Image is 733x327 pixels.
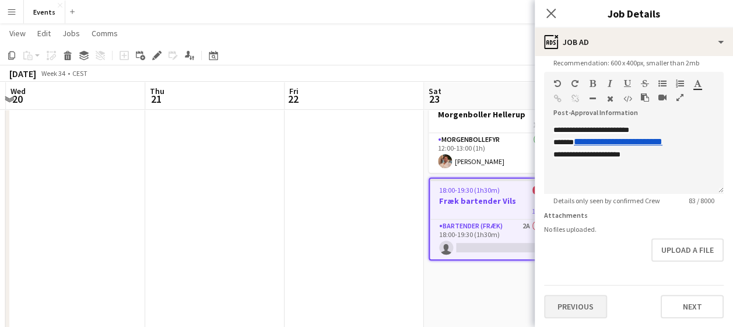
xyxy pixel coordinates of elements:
[148,92,164,106] span: 21
[676,93,684,102] button: Fullscreen
[9,28,26,39] span: View
[641,93,649,102] button: Paste as plain text
[623,94,632,103] button: HTML Code
[439,186,500,194] span: 18:00-19:30 (1h30m)
[571,79,579,88] button: Redo
[544,58,709,67] span: Recommendation: 600 x 400px, smaller than 2mb
[651,238,724,262] button: Upload a file
[24,1,65,23] button: Events
[430,220,558,259] app-card-role: Bartender (Fræk)2A0/118:00-19:30 (1h30m)
[676,79,684,88] button: Ordered List
[38,69,68,78] span: Week 34
[150,86,164,96] span: Thu
[429,133,559,173] app-card-role: Morgenbollefyr1/112:00-13:00 (1h)[PERSON_NAME]
[429,109,559,120] h3: Morgenboller Hellerup
[429,86,441,96] span: Sat
[92,28,118,39] span: Comms
[588,94,597,103] button: Horizontal Line
[87,26,122,41] a: Comms
[429,178,559,260] app-job-card: 18:00-19:30 (1h30m)0/1Fræk bartender Vils1 RoleBartender (Fræk)2A0/118:00-19:30 (1h30m)
[693,79,702,88] button: Text Color
[33,26,55,41] a: Edit
[429,92,559,173] app-job-card: 12:00-13:00 (1h)1/1Morgenboller Hellerup1 RoleMorgenbollefyr1/112:00-13:00 (1h)[PERSON_NAME]
[535,6,733,21] h3: Job Details
[641,79,649,88] button: Strikethrough
[37,28,51,39] span: Edit
[532,186,549,194] span: 0/1
[287,92,299,106] span: 22
[544,295,607,318] button: Previous
[62,28,80,39] span: Jobs
[58,26,85,41] a: Jobs
[679,196,724,205] span: 83 / 8000
[553,79,562,88] button: Undo
[544,196,669,205] span: Details only seen by confirmed Crew
[72,69,87,78] div: CEST
[658,93,667,102] button: Insert video
[588,79,597,88] button: Bold
[606,94,614,103] button: Clear Formatting
[5,26,30,41] a: View
[427,92,441,106] span: 23
[606,79,614,88] button: Italic
[9,68,36,79] div: [DATE]
[544,211,588,220] label: Attachments
[10,86,26,96] span: Wed
[544,225,724,234] div: No files uploaded.
[430,196,558,206] h3: Fræk bartender Vils
[623,79,632,88] button: Underline
[661,295,724,318] button: Next
[658,79,667,88] button: Unordered List
[532,207,549,215] span: 1 Role
[289,86,299,96] span: Fri
[9,92,26,106] span: 20
[535,28,733,56] div: Job Ad
[533,120,550,129] span: 1 Role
